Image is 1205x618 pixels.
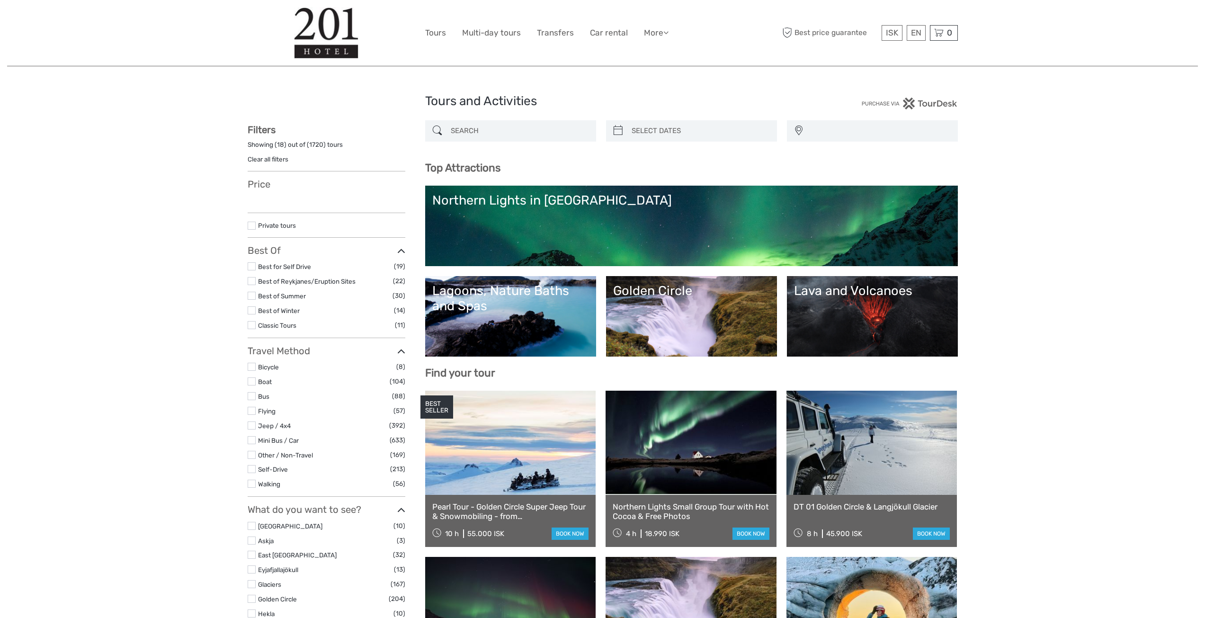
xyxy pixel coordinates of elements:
span: (14) [394,305,405,316]
div: Lava and Volcanoes [794,283,951,298]
span: (3) [397,535,405,546]
div: EN [907,25,926,41]
div: 55.000 ISK [467,529,504,538]
a: book now [732,528,769,540]
a: Flying [258,407,276,415]
a: Tours [425,26,446,40]
h1: Tours and Activities [425,94,780,109]
div: Lagoons, Nature Baths and Spas [432,283,589,314]
label: 1720 [309,140,323,149]
img: PurchaseViaTourDesk.png [861,98,957,109]
a: Jeep / 4x4 [258,422,291,430]
span: 10 h [445,529,459,538]
b: Top Attractions [425,161,500,174]
a: Self-Drive [258,466,288,473]
span: (22) [393,276,405,287]
a: Bus [258,393,269,400]
span: (633) [390,435,405,446]
h3: Travel Method [248,345,405,357]
img: 1139-69e80d06-57d7-4973-b0b3-45c5474b2b75_logo_big.jpg [294,7,358,59]
div: 18.990 ISK [645,529,679,538]
b: Find your tour [425,367,495,379]
a: Classic Tours [258,322,296,329]
input: SEARCH [447,123,591,139]
a: Private tours [258,222,296,229]
span: (167) [391,579,405,590]
span: 8 h [807,529,818,538]
span: (13) [394,564,405,575]
div: Northern Lights in [GEOGRAPHIC_DATA] [432,193,951,208]
input: SELECT DATES [628,123,772,139]
span: (8) [396,361,405,372]
span: (57) [393,405,405,416]
a: Clear all filters [248,155,288,163]
a: book now [913,528,950,540]
span: (11) [395,320,405,331]
h3: Best Of [248,245,405,256]
a: book now [552,528,589,540]
span: (19) [394,261,405,272]
span: 0 [946,28,954,37]
a: East [GEOGRAPHIC_DATA] [258,551,337,559]
div: Showing ( ) out of ( ) tours [248,140,405,155]
div: BEST SELLER [420,395,453,419]
a: Walking [258,480,280,488]
span: Best price guarantee [780,25,879,41]
span: ISK [886,28,898,37]
a: Mini Bus / Car [258,437,299,444]
a: More [644,26,669,40]
a: Lava and Volcanoes [794,283,951,349]
a: Eyjafjallajökull [258,566,298,573]
a: Boat [258,378,272,385]
span: (213) [390,464,405,475]
a: DT 01 Golden Circle & Langjökull Glacier [794,502,950,511]
span: (32) [393,549,405,560]
label: 18 [277,140,284,149]
a: Best for Self Drive [258,263,311,270]
div: Golden Circle [613,283,770,298]
span: (88) [392,391,405,402]
a: Transfers [537,26,574,40]
span: (392) [389,420,405,431]
a: Car rental [590,26,628,40]
span: (104) [390,376,405,387]
a: Golden Circle [613,283,770,349]
a: Northern Lights in [GEOGRAPHIC_DATA] [432,193,951,259]
h3: Price [248,179,405,190]
span: 4 h [626,529,636,538]
a: Golden Circle [258,595,297,603]
a: Bicycle [258,363,279,371]
span: (204) [389,593,405,604]
a: Glaciers [258,581,281,588]
a: Best of Summer [258,292,306,300]
a: Lagoons, Nature Baths and Spas [432,283,589,349]
a: Multi-day tours [462,26,521,40]
a: Hekla [258,610,275,618]
strong: Filters [248,124,276,135]
a: Northern Lights Small Group Tour with Hot Cocoa & Free Photos [613,502,769,521]
a: Best of Winter [258,307,300,314]
span: (10) [393,520,405,531]
h3: What do you want to see? [248,504,405,515]
span: (30) [393,290,405,301]
a: [GEOGRAPHIC_DATA] [258,522,322,530]
a: Askja [258,537,274,545]
a: Other / Non-Travel [258,451,313,459]
a: Pearl Tour - Golden Circle Super Jeep Tour & Snowmobiling - from [GEOGRAPHIC_DATA] [432,502,589,521]
a: Best of Reykjanes/Eruption Sites [258,278,356,285]
span: (169) [390,449,405,460]
div: 45.900 ISK [826,529,862,538]
span: (56) [393,478,405,489]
